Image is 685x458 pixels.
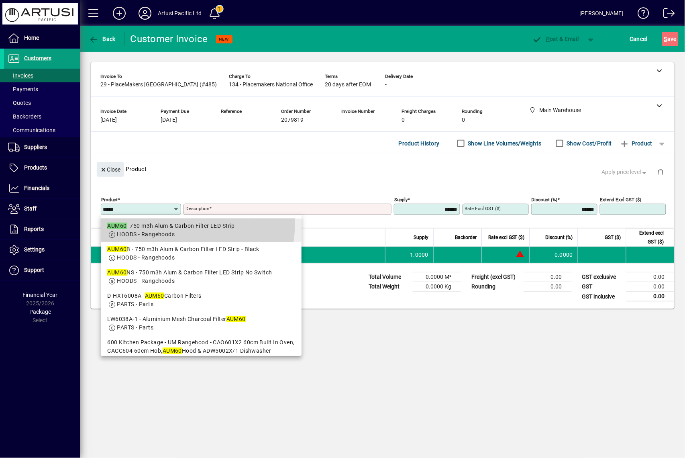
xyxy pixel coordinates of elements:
div: B - 750 m3h Alum & Carbon Filter LED Strip - Black [107,245,295,254]
em: AUM60 [107,223,126,229]
td: Total Weight [365,282,413,292]
div: Artusi Pacific Ltd [158,7,202,20]
td: GST inclusive [578,292,626,302]
mat-option: AUM60NS - 750 m3h Alum & Carbon Filter LED Strip No Switch [101,265,302,288]
td: 0.0000 Kg [413,282,461,292]
span: Financial Year [23,292,58,298]
span: HOODS - Rangehoods [117,254,175,261]
span: Reports [24,226,44,232]
span: - [385,82,387,88]
span: ost & Email [532,36,579,42]
mat-label: Rate excl GST ($) [465,206,501,211]
span: 2079819 [281,117,304,123]
mat-label: Discount (%) [532,197,558,202]
span: [DATE] [100,117,117,123]
div: 600 Kitchen Package - UM Rangehood - CAO601X2 60cm Built In Oven, CACC604 60cm Hob, Hood & ADW500... [107,338,295,355]
mat-option: AUM60B - 750 m3h Alum & Carbon Filter LED Strip - Black [101,242,302,265]
span: [DATE] [161,117,177,123]
div: D-HXT6008A - Carbon Filters [107,292,295,300]
em: AUM60 [145,292,164,299]
a: Products [4,158,80,178]
mat-option: 600 Kitchen Package - UM Rangehood - CAO601X2 60cm Built In Oven, CACC604 60cm Hob, AUM60 Hood & ... [101,335,302,375]
em: AUM60 [163,348,182,354]
a: Staff [4,199,80,219]
span: PARTS - Parts [117,324,153,331]
app-page-header-button: Close [95,166,126,173]
span: HOODS - Rangehoods [117,278,175,284]
td: GST [578,282,626,292]
label: Show Line Volumes/Weights [467,139,542,147]
a: Logout [657,2,675,28]
span: 29 - PlaceMakers [GEOGRAPHIC_DATA] (#485) [100,82,217,88]
a: Reports [4,219,80,239]
em: AUM60 [107,269,126,276]
td: 0.00 [626,272,675,282]
span: PARTS - Parts [117,301,153,307]
span: 1.0000 [410,251,429,259]
span: S [664,36,667,42]
span: 0 [402,117,405,123]
mat-label: Extend excl GST ($) [600,197,642,202]
a: Financials [4,178,80,198]
mat-label: Supply [394,197,408,202]
span: Discount (%) [546,233,573,242]
div: [PERSON_NAME] [580,7,624,20]
td: GST exclusive [578,272,626,282]
a: Suppliers [4,137,80,157]
mat-label: Product [101,197,118,202]
span: Package [29,309,51,315]
mat-label: Description [186,206,209,211]
span: Rate excl GST ($) [488,233,525,242]
td: 0.00 [524,272,572,282]
em: AUM60 [107,246,126,252]
span: Suppliers [24,144,47,150]
span: NEW [219,37,229,42]
span: Quotes [8,100,31,106]
a: Support [4,260,80,280]
span: Settings [24,246,45,253]
mat-option: D-HXT6008A - AUM60 Carbon Filters [101,288,302,312]
em: AUM60 [226,316,246,322]
span: Invoices [8,72,33,79]
span: Products [24,164,47,171]
span: 134 - Placemakers National Office [229,82,313,88]
span: Payments [8,86,38,92]
button: Profile [132,6,158,20]
td: Rounding [467,282,524,292]
span: Home [24,35,39,41]
button: Save [662,32,679,46]
div: - 750 m3h Alum & Carbon Filter LED Strip [107,222,295,230]
mat-option: LW6038A-1 - Aluminium Mesh Charcoal Filter AUM60 [101,312,302,335]
span: 0 [462,117,465,123]
div: NS - 750 m3h Alum & Carbon Filter LED Strip No Switch [107,268,295,277]
td: Total Volume [365,272,413,282]
a: Invoices [4,69,80,82]
a: Settings [4,240,80,260]
app-page-header-button: Delete [651,168,671,176]
td: Freight (excl GST) [467,272,524,282]
span: Extend excl GST ($) [631,229,664,246]
button: Apply price level [599,165,652,180]
a: Knowledge Base [632,2,649,28]
button: Close [97,162,124,177]
app-page-header-button: Back [80,32,124,46]
td: 0.0000 [530,247,578,263]
span: - [221,117,222,123]
div: LW6038A-1 - Aluminium Mesh Charcoal Filter [107,315,295,323]
td: 0.0000 M³ [413,272,461,282]
button: Back [87,32,118,46]
button: Delete [651,162,671,182]
span: Product History [399,137,440,150]
span: Communications [8,127,55,133]
span: Staff [24,205,37,212]
span: Close [100,163,121,176]
label: Show Cost/Profit [565,139,612,147]
span: Support [24,267,44,273]
a: Payments [4,82,80,96]
span: Back [89,36,116,42]
div: Customer Invoice [130,33,208,45]
span: P [546,36,550,42]
a: Backorders [4,110,80,123]
span: 20 days after EOM [325,82,371,88]
span: Financials [24,185,49,191]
